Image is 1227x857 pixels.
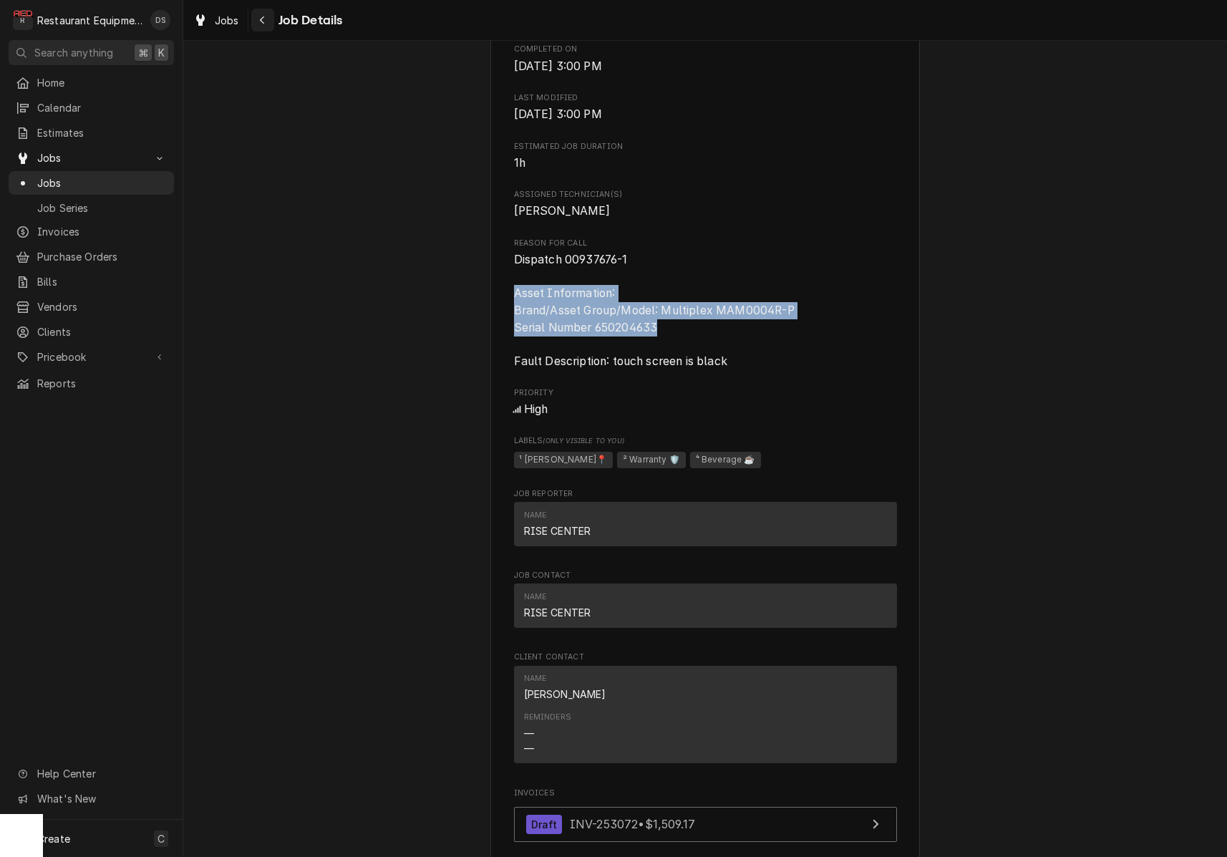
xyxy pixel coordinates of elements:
[37,324,167,339] span: Clients
[9,146,174,170] a: Go to Jobs
[514,502,897,552] div: Job Reporter List
[9,787,174,810] a: Go to What's New
[514,452,613,469] span: ¹ [PERSON_NAME]📍
[524,673,606,702] div: Name
[524,605,591,620] div: RISE CENTER
[9,372,174,395] a: Reports
[570,817,695,831] span: INV-253072 • $1,509.17
[514,401,897,418] span: Priority
[514,58,897,75] span: Completed On
[514,141,897,172] div: Estimated Job Duration
[514,488,897,500] span: Job Reporter
[37,224,167,239] span: Invoices
[37,349,145,364] span: Pricebook
[514,92,897,123] div: Last Modified
[9,245,174,268] a: Purchase Orders
[524,712,571,755] div: Reminders
[9,171,174,195] a: Jobs
[514,570,897,634] div: Job Contact
[514,502,897,546] div: Contact
[524,523,591,538] div: RISE CENTER
[37,766,165,781] span: Help Center
[526,815,563,834] div: Draft
[524,510,547,521] div: Name
[514,44,897,55] span: Completed On
[13,10,33,30] div: Restaurant Equipment Diagnostics's Avatar
[514,666,897,764] div: Contact
[514,788,897,849] div: Invoices
[543,437,624,445] span: (Only Visible to You)
[9,220,174,243] a: Invoices
[514,652,897,770] div: Client Contact
[37,100,167,115] span: Calendar
[514,106,897,123] span: Last Modified
[9,762,174,785] a: Go to Help Center
[37,249,167,264] span: Purchase Orders
[37,299,167,314] span: Vendors
[514,92,897,104] span: Last Modified
[150,10,170,30] div: DS
[514,203,897,220] span: Assigned Technician(s)
[37,376,167,391] span: Reports
[158,45,165,60] span: K
[251,9,274,32] button: Navigate back
[37,200,167,216] span: Job Series
[514,488,897,553] div: Job Reporter
[37,274,167,289] span: Bills
[37,125,167,140] span: Estimates
[514,450,897,471] span: [object Object]
[9,196,174,220] a: Job Series
[37,150,145,165] span: Jobs
[514,401,897,418] div: High
[514,156,525,170] span: 1h
[524,510,591,538] div: Name
[514,238,897,249] span: Reason For Call
[37,175,167,190] span: Jobs
[514,387,897,418] div: Priority
[9,345,174,369] a: Go to Pricebook
[514,666,897,770] div: Client Contact List
[617,452,686,469] span: ² Warranty 🛡️
[188,9,245,32] a: Jobs
[9,40,174,65] button: Search anything⌘K
[524,673,547,684] div: Name
[9,121,174,145] a: Estimates
[514,189,897,220] div: Assigned Technician(s)
[157,831,165,846] span: C
[514,387,897,399] span: Priority
[514,155,897,172] span: Estimated Job Duration
[215,13,239,28] span: Jobs
[138,45,148,60] span: ⌘
[514,435,897,447] span: Labels
[9,96,174,120] a: Calendar
[274,11,343,30] span: Job Details
[514,189,897,200] span: Assigned Technician(s)
[524,712,571,723] div: Reminders
[690,452,761,469] span: ⁴ Beverage ☕
[514,570,897,581] span: Job Contact
[524,726,534,741] div: —
[514,652,897,663] span: Client Contact
[9,270,174,294] a: Bills
[9,320,174,344] a: Clients
[37,833,70,845] span: Create
[524,591,591,620] div: Name
[524,741,534,756] div: —
[514,584,897,634] div: Job Contact List
[514,253,795,368] span: Dispatch 00937676-1 Asset Information: Brand/Asset Group/Model: Multiplex MAM0004R-P Serial Numbe...
[13,10,33,30] div: R
[514,238,897,370] div: Reason For Call
[514,807,897,842] a: View Invoice
[150,10,170,30] div: Derek Stewart's Avatar
[514,59,602,73] span: [DATE] 3:00 PM
[514,44,897,74] div: Completed On
[37,75,167,90] span: Home
[9,71,174,95] a: Home
[514,141,897,152] span: Estimated Job Duration
[514,204,611,218] span: [PERSON_NAME]
[524,591,547,603] div: Name
[514,107,602,121] span: [DATE] 3:00 PM
[9,295,174,319] a: Vendors
[34,45,113,60] span: Search anything
[514,584,897,627] div: Contact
